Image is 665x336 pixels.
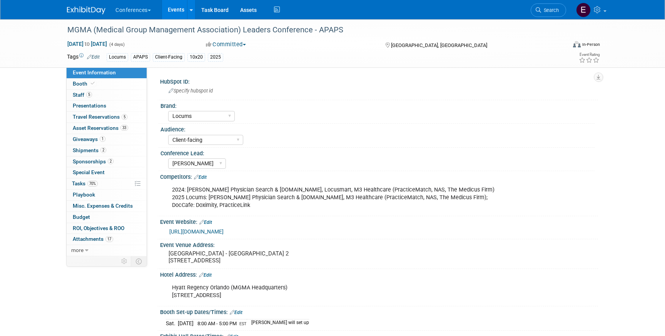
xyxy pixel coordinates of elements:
span: ROI, Objectives & ROO [73,225,124,231]
td: [PERSON_NAME] will set up [247,319,309,328]
span: 8:00 AM - 5:00 PM [197,321,237,326]
a: ROI, Objectives & ROO [67,223,147,234]
span: Presentations [73,102,106,109]
a: Asset Reservations33 [67,123,147,134]
div: Hyatt Regency Orlando (MGMA Headquarters) [STREET_ADDRESS] [167,280,513,303]
div: 10x20 [187,53,205,61]
span: Staff [73,92,92,98]
div: APAPS [131,53,150,61]
a: Shipments2 [67,145,147,156]
td: Tags [67,53,100,62]
span: Misc. Expenses & Credits [73,203,133,209]
div: Competitors: [160,171,598,181]
span: Sponsorships [73,158,114,165]
a: Playbook [67,190,147,200]
span: EST [239,321,247,326]
a: Edit [199,220,212,225]
a: Search [531,3,566,17]
div: Event Format [521,40,600,52]
a: Travel Reservations5 [67,112,147,123]
a: Sponsorships2 [67,156,147,167]
span: Attachments [73,236,113,242]
span: 17 [105,236,113,242]
span: 2 [108,158,114,164]
div: Client-Facing [153,53,185,61]
a: Special Event [67,167,147,178]
div: 2024: [PERSON_NAME] Physician Search & [DOMAIN_NAME], Locusmart, M3 Healthcare (PracticeMatch, NA... [167,182,513,213]
div: Event Venue Address: [160,239,598,249]
span: 5 [86,92,92,97]
span: Tasks [72,180,98,186]
img: Erin Anderson [576,3,591,17]
span: (4 days) [109,42,125,47]
td: [DATE] [178,319,194,328]
span: Specify hubspot id [169,88,213,94]
span: Search [541,7,559,13]
div: Booth Set-up Dates/Times: [160,306,598,316]
div: Hotel Address: [160,269,598,279]
a: Giveaways1 [67,134,147,145]
a: Edit [199,272,212,278]
td: Personalize Event Tab Strip [118,256,131,266]
a: Staff5 [67,90,147,101]
span: to [84,41,91,47]
a: more [67,245,147,256]
span: Giveaways [73,136,105,142]
div: HubSpot ID: [160,76,598,86]
a: Edit [87,54,100,60]
span: [DATE] [DATE] [67,40,107,47]
div: Locums [107,53,128,61]
a: Presentations [67,101,147,111]
span: Shipments [73,147,106,153]
div: Event Website: [160,216,598,226]
button: Committed [203,40,249,49]
a: Tasks70% [67,178,147,189]
div: In-Person [582,42,600,47]
span: [GEOGRAPHIC_DATA], [GEOGRAPHIC_DATA] [391,42,487,48]
a: Attachments17 [67,234,147,245]
span: 5 [122,114,127,120]
a: Edit [194,175,207,180]
img: Format-Inperson.png [573,41,581,47]
span: Special Event [73,169,105,175]
span: 1 [100,136,105,142]
span: Budget [73,214,90,220]
a: Event Information [67,67,147,78]
a: Budget [67,212,147,223]
div: MGMA (Medical Group Management Association) Leaders Conference - APAPS [65,23,555,37]
span: Event Information [73,69,116,76]
span: 33 [120,125,128,131]
img: ExhibitDay [67,7,105,14]
a: [URL][DOMAIN_NAME] [169,228,224,235]
div: Brand: [160,100,595,110]
div: Event Rating [579,53,600,57]
pre: [GEOGRAPHIC_DATA] - [GEOGRAPHIC_DATA] 2 [STREET_ADDRESS] [169,250,334,264]
span: Booth [73,81,96,87]
span: 70% [87,181,98,186]
div: 2025 [208,53,223,61]
span: Travel Reservations [73,114,127,120]
span: 2 [100,147,106,153]
a: Edit [230,310,242,315]
a: Misc. Expenses & Credits [67,201,147,212]
td: Toggle Event Tabs [131,256,147,266]
span: Asset Reservations [73,125,128,131]
a: Booth [67,79,147,89]
span: Playbook [73,192,95,198]
div: Audience: [160,124,595,133]
span: more [71,247,84,253]
td: Sat. [166,319,178,328]
i: Booth reservation complete [91,81,95,86]
div: Conference Lead: [160,148,595,157]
